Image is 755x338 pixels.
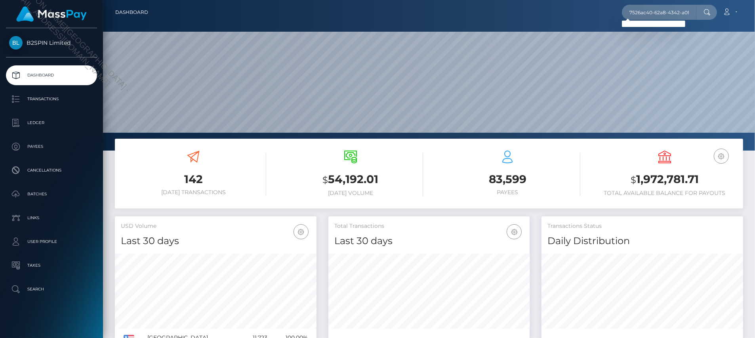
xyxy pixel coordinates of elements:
[9,188,94,200] p: Batches
[6,160,97,180] a: Cancellations
[592,172,738,188] h3: 1,972,781.71
[9,117,94,129] p: Ledger
[121,222,311,230] h5: USD Volume
[16,6,87,22] img: MassPay Logo
[9,164,94,176] p: Cancellations
[9,260,94,271] p: Taxes
[6,208,97,228] a: Links
[6,113,97,133] a: Ledger
[6,256,97,275] a: Taxes
[592,190,738,197] h6: Total Available Balance for Payouts
[6,279,97,299] a: Search
[435,189,580,196] h6: Payees
[6,184,97,204] a: Batches
[9,69,94,81] p: Dashboard
[547,222,737,230] h5: Transactions Status
[9,141,94,153] p: Payees
[121,234,311,248] h4: Last 30 days
[9,212,94,224] p: Links
[6,65,97,85] a: Dashboard
[6,232,97,252] a: User Profile
[9,93,94,105] p: Transactions
[334,234,524,248] h4: Last 30 days
[278,190,423,197] h6: [DATE] Volume
[322,174,328,185] small: $
[9,283,94,295] p: Search
[115,4,148,21] a: Dashboard
[435,172,580,187] h3: 83,599
[6,39,97,46] span: B2SPIN Limited
[9,236,94,248] p: User Profile
[622,5,696,20] input: Search...
[334,222,524,230] h5: Total Transactions
[6,137,97,157] a: Payees
[278,172,423,188] h3: 54,192.01
[6,89,97,109] a: Transactions
[9,36,23,50] img: B2SPIN Limited
[631,174,636,185] small: $
[547,234,737,248] h4: Daily Distribution
[121,172,266,187] h3: 142
[121,189,266,196] h6: [DATE] Transactions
